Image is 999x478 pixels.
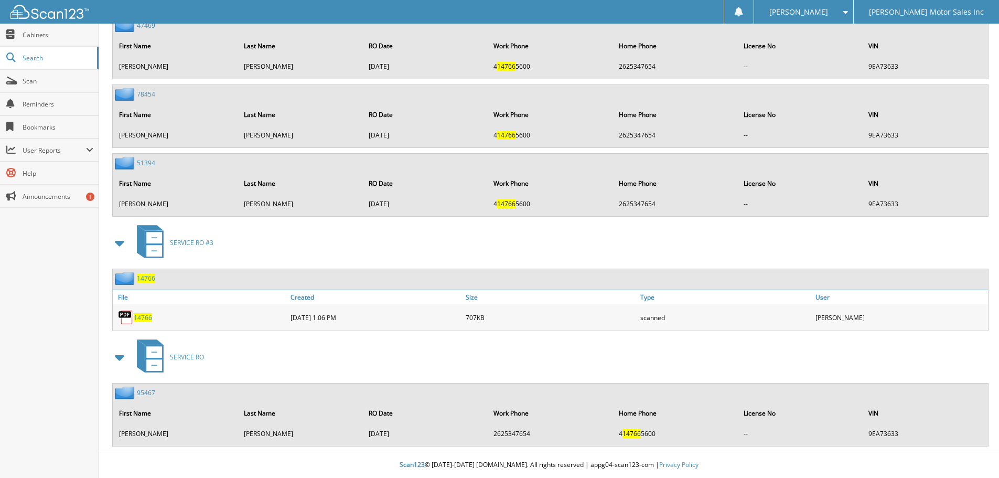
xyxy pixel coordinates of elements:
th: RO Date [363,35,487,57]
div: [PERSON_NAME] [813,307,988,328]
div: 707KB [463,307,638,328]
td: [PERSON_NAME] [114,126,238,144]
img: scan123-logo-white.svg [10,5,89,19]
td: 4 5600 [488,58,612,75]
span: Help [23,169,93,178]
span: User Reports [23,146,86,155]
img: folder2.png [115,156,137,169]
a: 51394 [137,158,155,167]
img: PDF.png [118,310,134,325]
span: Scan123 [400,460,425,469]
td: [DATE] [363,195,487,213]
th: Work Phone [488,35,612,57]
span: Search [23,54,92,62]
span: 14766 [497,199,515,208]
a: SERVICE RO #3 [131,222,213,263]
td: 2625347654 [614,126,737,144]
td: 9EA73633 [863,126,987,144]
a: SERVICE RO [131,336,204,378]
td: 9EA73633 [863,195,987,213]
a: 78454 [137,90,155,99]
th: Work Phone [488,402,612,424]
a: 14766 [134,313,152,322]
th: Last Name [239,35,362,57]
a: Created [288,290,463,304]
th: Work Phone [488,173,612,194]
td: [PERSON_NAME] [114,425,238,442]
span: SERVICE RO [170,353,204,362]
th: First Name [114,35,238,57]
a: User [813,290,988,304]
td: -- [738,425,862,442]
td: 2625347654 [488,425,612,442]
td: [DATE] [363,425,487,442]
img: folder2.png [115,88,137,101]
a: Privacy Policy [659,460,699,469]
td: [PERSON_NAME] [114,195,238,213]
th: VIN [863,173,987,194]
th: Last Name [239,104,362,125]
td: [DATE] [363,126,487,144]
span: [PERSON_NAME] Motor Sales Inc [869,9,984,15]
th: Home Phone [614,104,737,125]
th: Work Phone [488,104,612,125]
td: 4 5600 [488,195,612,213]
th: First Name [114,402,238,424]
a: 14766 [137,274,155,283]
span: 14766 [497,131,515,140]
a: 47469 [137,21,155,30]
a: Type [638,290,813,304]
td: 9EA73633 [863,58,987,75]
th: RO Date [363,173,487,194]
div: [DATE] 1:06 PM [288,307,463,328]
span: SERVICE RO #3 [170,238,213,247]
th: VIN [863,35,987,57]
td: [PERSON_NAME] [239,195,362,213]
iframe: Chat Widget [947,428,999,478]
th: License No [738,35,862,57]
span: Announcements [23,192,93,201]
td: 2625347654 [614,58,737,75]
td: -- [738,126,862,144]
th: Home Phone [614,35,737,57]
td: 4 5600 [614,425,737,442]
a: File [113,290,288,304]
th: First Name [114,104,238,125]
th: VIN [863,402,987,424]
td: 4 5600 [488,126,612,144]
span: 14766 [497,62,515,71]
th: License No [738,402,862,424]
th: RO Date [363,402,487,424]
td: [PERSON_NAME] [114,58,238,75]
span: Cabinets [23,30,93,39]
td: 9EA73633 [863,425,987,442]
span: Scan [23,77,93,86]
th: First Name [114,173,238,194]
div: © [DATE]-[DATE] [DOMAIN_NAME]. All rights reserved | appg04-scan123-com | [99,452,999,478]
span: 14766 [622,429,641,438]
div: scanned [638,307,813,328]
td: [PERSON_NAME] [239,425,362,442]
img: folder2.png [115,19,137,32]
img: folder2.png [115,272,137,285]
td: [PERSON_NAME] [239,58,362,75]
th: RO Date [363,104,487,125]
span: Bookmarks [23,123,93,132]
span: [PERSON_NAME] [769,9,828,15]
th: Home Phone [614,173,737,194]
th: VIN [863,104,987,125]
span: Reminders [23,100,93,109]
td: [DATE] [363,58,487,75]
img: folder2.png [115,386,137,399]
a: Size [463,290,638,304]
th: Home Phone [614,402,737,424]
th: Last Name [239,402,362,424]
td: -- [738,195,862,213]
td: -- [738,58,862,75]
th: Last Name [239,173,362,194]
th: License No [738,173,862,194]
a: 95467 [137,388,155,397]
